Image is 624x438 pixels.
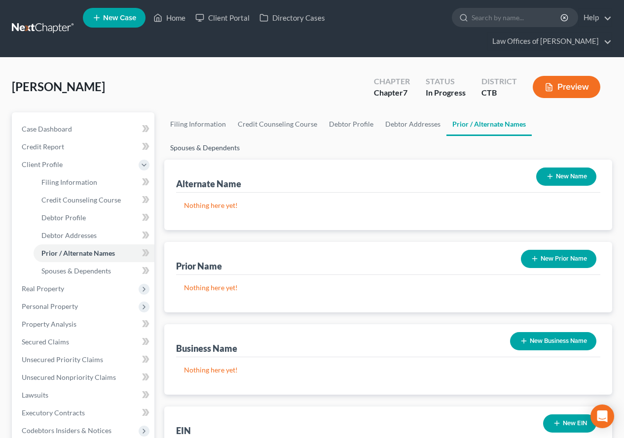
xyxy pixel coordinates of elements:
a: Credit Report [14,138,154,156]
span: Case Dashboard [22,125,72,133]
span: 7 [403,88,407,97]
span: Secured Claims [22,337,69,346]
p: Nothing here yet! [184,283,592,293]
a: Executory Contracts [14,404,154,422]
a: Property Analysis [14,315,154,333]
a: Filing Information [164,112,232,136]
span: Credit Counseling Course [41,196,121,204]
div: Open Intercom Messenger [590,404,614,428]
div: Chapter [374,87,410,99]
span: Credit Report [22,142,64,151]
span: Real Property [22,284,64,293]
span: Unsecured Nonpriority Claims [22,373,116,381]
div: CTB [481,87,517,99]
a: Debtor Addresses [34,227,154,244]
a: Prior / Alternate Names [34,244,154,262]
a: Filing Information [34,173,154,191]
div: District [481,76,517,87]
div: Alternate Name [176,178,241,190]
span: Filing Information [41,178,97,186]
button: Preview [533,76,600,98]
a: Credit Counseling Course [232,112,323,136]
span: Personal Property [22,302,78,310]
div: EIN [176,425,191,437]
span: Codebtors Insiders & Notices [22,426,111,435]
a: Client Portal [190,9,255,27]
div: Status [426,76,466,87]
span: Lawsuits [22,391,48,399]
a: Home [148,9,190,27]
a: Directory Cases [255,9,330,27]
span: Spouses & Dependents [41,267,111,275]
input: Search by name... [472,8,562,27]
a: Debtor Addresses [379,112,446,136]
a: Spouses & Dependents [34,262,154,280]
button: New Business Name [510,332,596,350]
button: New Prior Name [521,250,596,268]
a: Unsecured Nonpriority Claims [14,369,154,386]
a: Lawsuits [14,386,154,404]
a: Case Dashboard [14,120,154,138]
p: Nothing here yet! [184,201,592,210]
a: Unsecured Priority Claims [14,351,154,369]
a: Spouses & Dependents [164,136,246,160]
a: Secured Claims [14,333,154,351]
span: Property Analysis [22,320,76,328]
div: In Progress [426,87,466,99]
p: Nothing here yet! [184,365,592,375]
div: Chapter [374,76,410,87]
div: Business Name [176,342,237,354]
div: Prior Name [176,260,222,272]
button: New Name [536,168,596,186]
button: New EIN [543,414,596,433]
span: [PERSON_NAME] [12,79,105,94]
a: Law Offices of [PERSON_NAME] [487,33,612,50]
a: Prior / Alternate Names [446,112,532,136]
a: Help [579,9,612,27]
a: Debtor Profile [34,209,154,227]
a: Debtor Profile [323,112,379,136]
span: Client Profile [22,160,63,168]
span: Executory Contracts [22,408,85,417]
span: Prior / Alternate Names [41,249,115,257]
span: Debtor Addresses [41,231,97,239]
a: Credit Counseling Course [34,191,154,209]
span: Unsecured Priority Claims [22,355,103,364]
span: New Case [103,14,136,22]
span: Debtor Profile [41,213,86,222]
